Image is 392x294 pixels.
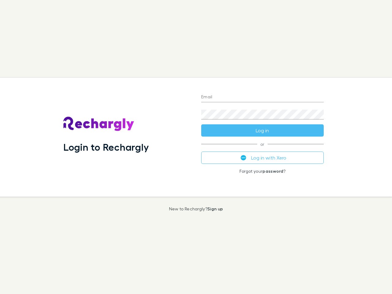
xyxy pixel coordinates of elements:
img: Xero's logo [241,155,246,160]
h1: Login to Rechargly [63,141,149,153]
a: Sign up [207,206,223,211]
button: Log in [201,124,324,137]
a: password [262,168,283,174]
p: Forgot your ? [201,169,324,174]
img: Rechargly's Logo [63,117,134,131]
button: Log in with Xero [201,152,324,164]
p: New to Rechargly? [169,206,223,211]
